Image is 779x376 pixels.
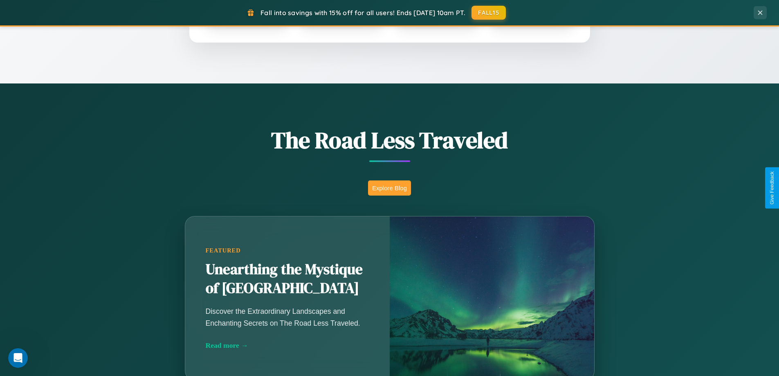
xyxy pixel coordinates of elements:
button: Explore Blog [368,180,411,196]
div: Read more → [206,341,369,350]
div: Featured [206,247,369,254]
button: FALL15 [471,6,506,20]
div: Give Feedback [769,171,775,205]
h1: The Road Less Traveled [144,124,635,156]
h2: Unearthing the Mystique of [GEOGRAPHIC_DATA] [206,260,369,298]
iframe: Intercom live chat [8,348,28,368]
p: Discover the Extraordinary Landscapes and Enchanting Secrets on The Road Less Traveled. [206,306,369,329]
span: Fall into savings with 15% off for all users! Ends [DATE] 10am PT. [260,9,465,17]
